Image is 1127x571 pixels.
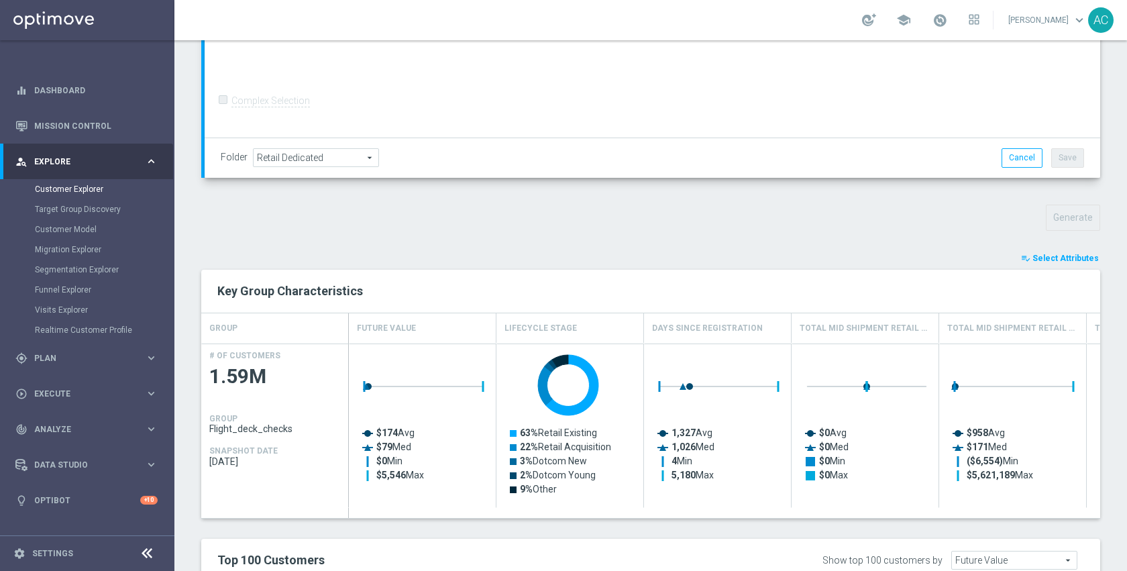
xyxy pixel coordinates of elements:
a: Realtime Customer Profile [35,325,140,335]
i: gps_fixed [15,352,28,364]
text: Dotcom New [520,456,587,466]
div: Customer Model [35,219,173,240]
h4: Lifecycle Stage [504,317,577,340]
text: Min [967,456,1018,467]
button: Data Studio keyboard_arrow_right [15,460,158,470]
span: Plan [34,354,145,362]
div: +10 [140,496,158,505]
div: Funnel Explorer [35,280,173,300]
i: keyboard_arrow_right [145,423,158,435]
a: Segmentation Explorer [35,264,140,275]
h2: Key Group Characteristics [217,283,1084,299]
tspan: $958 [967,427,988,438]
span: Analyze [34,425,145,433]
tspan: $0 [819,442,830,452]
tspan: 5,180 [672,470,696,480]
i: track_changes [15,423,28,435]
button: play_circle_outline Execute keyboard_arrow_right [15,388,158,399]
button: gps_fixed Plan keyboard_arrow_right [15,353,158,364]
tspan: 3% [520,456,533,466]
i: play_circle_outline [15,388,28,400]
text: Med [672,442,714,452]
span: 2025-09-02 [209,456,341,467]
text: Retail Existing [520,427,597,438]
div: Optibot [15,482,158,518]
div: Target Group Discovery [35,199,173,219]
button: playlist_add_check Select Attributes [1020,251,1100,266]
i: keyboard_arrow_right [145,458,158,471]
div: Press SPACE to select this row. [201,344,349,508]
button: Mission Control [15,121,158,132]
button: Save [1051,148,1084,167]
text: Min [672,456,692,466]
tspan: 9% [520,484,533,495]
button: lightbulb Optibot +10 [15,495,158,506]
tspan: $0 [819,456,830,466]
div: Execute [15,388,145,400]
text: Med [819,442,849,452]
div: Realtime Customer Profile [35,320,173,340]
div: Segmentation Explorer [35,260,173,280]
label: Complex Selection [231,95,310,107]
span: Execute [34,390,145,398]
text: Retail Acquisition [520,442,611,452]
button: equalizer Dashboard [15,85,158,96]
tspan: 22% [520,442,538,452]
i: playlist_add_check [1021,254,1030,263]
div: Migration Explorer [35,240,173,260]
tspan: $0 [819,427,830,438]
h4: GROUP [209,414,237,423]
text: Max [967,470,1033,480]
text: Avg [672,427,712,438]
h4: SNAPSHOT DATE [209,446,278,456]
text: Min [819,456,845,466]
tspan: $171 [967,442,988,452]
tspan: 1,026 [672,442,696,452]
tspan: ($6,554) [967,456,1003,467]
tspan: 1,327 [672,427,696,438]
h4: GROUP [209,317,237,340]
i: keyboard_arrow_right [145,352,158,364]
i: settings [13,548,25,560]
text: Avg [819,427,847,438]
a: Settings [32,550,73,558]
div: Explore [15,156,145,168]
a: Visits Explorer [35,305,140,315]
div: Customer Explorer [35,179,173,199]
div: Show top 100 customers by [822,555,943,566]
text: Max [672,470,714,480]
text: Avg [967,427,1005,438]
tspan: 63% [520,427,538,438]
button: track_changes Analyze keyboard_arrow_right [15,424,158,435]
i: keyboard_arrow_right [145,387,158,400]
div: Dashboard [15,72,158,108]
text: Dotcom Young [520,470,596,480]
tspan: 4 [672,456,678,466]
span: 1.59M [209,364,341,390]
a: Mission Control [34,108,158,144]
a: Dashboard [34,72,158,108]
a: Target Group Discovery [35,204,140,215]
i: keyboard_arrow_right [145,155,158,168]
div: person_search Explore keyboard_arrow_right [15,156,158,167]
a: Funnel Explorer [35,284,140,295]
text: Other [520,484,557,495]
div: Plan [15,352,145,364]
h4: Future Value [357,317,416,340]
tspan: $0 [819,470,830,480]
span: Explore [34,158,145,166]
h4: Days Since Registration [652,317,763,340]
a: Optibot [34,482,140,518]
span: Select Attributes [1032,254,1099,263]
tspan: $5,621,189 [967,470,1015,480]
div: Visits Explorer [35,300,173,320]
button: Cancel [1002,148,1042,167]
span: keyboard_arrow_down [1072,13,1087,28]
